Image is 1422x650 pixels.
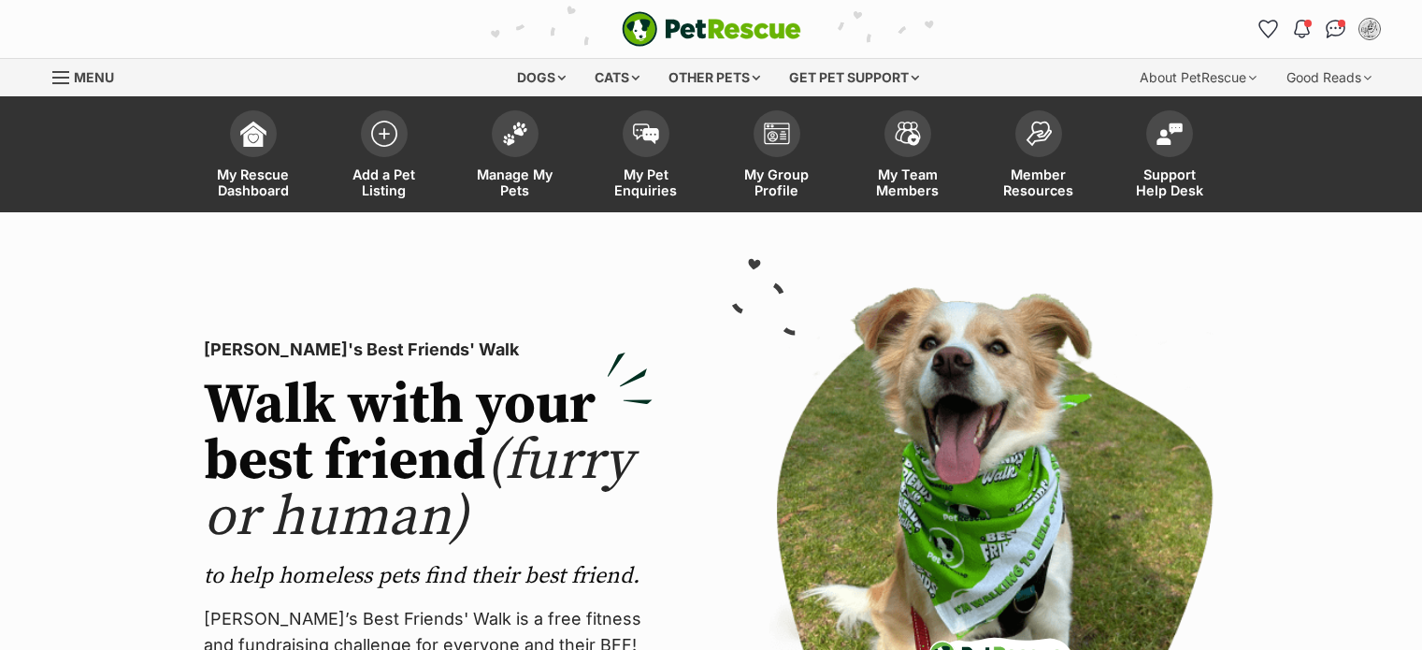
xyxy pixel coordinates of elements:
[764,123,790,145] img: group-profile-icon-3fa3cf56718a62981997c0bc7e787c4b2cf8bcc04b72c1350f741eb67cf2f40e.svg
[52,59,127,93] a: Menu
[973,101,1104,212] a: Member Resources
[604,166,688,198] span: My Pet Enquiries
[622,11,801,47] a: PetRescue
[776,59,932,96] div: Get pet support
[342,166,426,198] span: Add a Pet Listing
[204,378,653,546] h2: Walk with your best friend
[1321,14,1351,44] a: Conversations
[842,101,973,212] a: My Team Members
[74,69,114,85] span: Menu
[582,59,653,96] div: Cats
[633,123,659,144] img: pet-enquiries-icon-7e3ad2cf08bfb03b45e93fb7055b45f3efa6380592205ae92323e6603595dc1f.svg
[1128,166,1212,198] span: Support Help Desk
[655,59,773,96] div: Other pets
[866,166,950,198] span: My Team Members
[204,561,653,591] p: to help homeless pets find their best friend.
[240,121,266,147] img: dashboard-icon-eb2f2d2d3e046f16d808141f083e7271f6b2e854fb5c12c21221c1fb7104beca.svg
[204,337,653,363] p: [PERSON_NAME]'s Best Friends' Walk
[502,122,528,146] img: manage-my-pets-icon-02211641906a0b7f246fdf0571729dbe1e7629f14944591b6c1af311fb30b64b.svg
[188,101,319,212] a: My Rescue Dashboard
[622,11,801,47] img: logo-e224e6f780fb5917bec1dbf3a21bbac754714ae5b6737aabdf751b685950b380.svg
[1156,123,1183,145] img: help-desk-icon-fdf02630f3aa405de69fd3d07c3f3aa587a6932b1a1747fa1d2bba05be0121f9.svg
[1360,20,1379,38] img: Chel Haftka profile pic
[1104,101,1235,212] a: Support Help Desk
[1273,59,1385,96] div: Good Reads
[581,101,711,212] a: My Pet Enquiries
[1254,14,1284,44] a: Favourites
[204,426,633,553] span: (furry or human)
[371,121,397,147] img: add-pet-listing-icon-0afa8454b4691262ce3f59096e99ab1cd57d4a30225e0717b998d2c9b9846f56.svg
[450,101,581,212] a: Manage My Pets
[1026,121,1052,146] img: member-resources-icon-8e73f808a243e03378d46382f2149f9095a855e16c252ad45f914b54edf8863c.svg
[1326,20,1345,38] img: chat-41dd97257d64d25036548639549fe6c8038ab92f7586957e7f3b1b290dea8141.svg
[504,59,579,96] div: Dogs
[1254,14,1385,44] ul: Account quick links
[895,122,921,146] img: team-members-icon-5396bd8760b3fe7c0b43da4ab00e1e3bb1a5d9ba89233759b79545d2d3fc5d0d.svg
[473,166,557,198] span: Manage My Pets
[211,166,295,198] span: My Rescue Dashboard
[735,166,819,198] span: My Group Profile
[1294,20,1309,38] img: notifications-46538b983faf8c2785f20acdc204bb7945ddae34d4c08c2a6579f10ce5e182be.svg
[711,101,842,212] a: My Group Profile
[1127,59,1270,96] div: About PetRescue
[1287,14,1317,44] button: Notifications
[319,101,450,212] a: Add a Pet Listing
[1355,14,1385,44] button: My account
[997,166,1081,198] span: Member Resources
